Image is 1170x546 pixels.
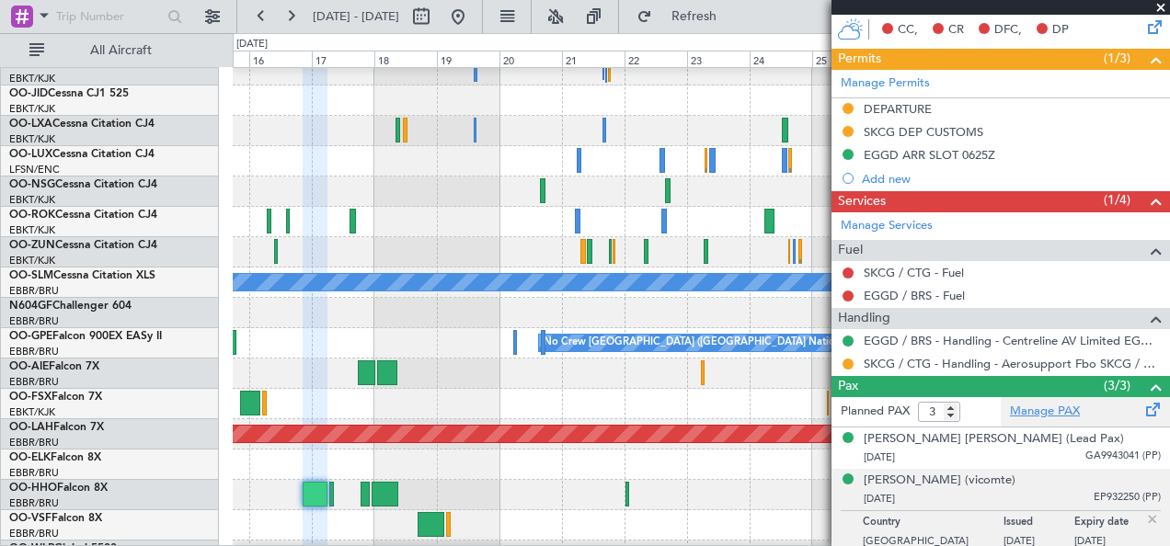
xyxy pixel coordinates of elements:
div: 20 [499,51,562,67]
span: DFC, [994,21,1022,40]
a: OO-LUXCessna Citation CJ4 [9,149,155,160]
span: OO-ROK [9,210,55,221]
div: No Crew [GEOGRAPHIC_DATA] ([GEOGRAPHIC_DATA] National) [544,329,852,357]
a: OO-NSGCessna Citation CJ4 [9,179,157,190]
div: SKCG DEP CUSTOMS [864,124,983,140]
span: OO-AIE [9,361,49,372]
span: OO-LXA [9,119,52,130]
div: [PERSON_NAME] [PERSON_NAME] (Lead Pax) [864,430,1124,449]
span: (1/4) [1104,190,1130,210]
span: Fuel [838,240,863,261]
div: 17 [312,51,374,67]
a: OO-ELKFalcon 8X [9,452,101,463]
a: EBKT/KJK [9,132,55,146]
span: [DATE] - [DATE] [313,8,399,25]
span: OO-FSX [9,392,52,403]
label: Planned PAX [841,403,910,421]
span: Handling [838,308,890,329]
a: Manage Services [841,217,933,235]
span: OO-ZUN [9,240,55,251]
a: EBKT/KJK [9,223,55,237]
div: 18 [374,51,437,67]
a: EBBR/BRU [9,345,59,358]
a: EBBR/BRU [9,496,59,510]
a: OO-LXACessna Citation CJ4 [9,119,155,130]
a: OO-LAHFalcon 7X [9,422,104,433]
div: 23 [687,51,750,67]
a: SKCG / CTG - Handling - Aerosupport Fbo SKCG / CTG [864,356,1161,371]
a: EBKT/KJK [9,72,55,85]
a: EBKT/KJK [9,193,55,207]
a: EBBR/BRU [9,375,59,389]
span: OO-ELK [9,452,51,463]
a: OO-SLMCessna Citation XLS [9,270,155,281]
a: EBBR/BRU [9,527,59,540]
a: EBBR/BRU [9,436,59,449]
div: Add new [862,171,1161,187]
a: EBKT/KJK [9,405,55,419]
span: Permits [838,49,881,70]
a: LFSN/ENC [9,163,60,176]
span: EP932250 (PP) [1094,490,1161,506]
span: Services [838,191,886,212]
a: OO-ROKCessna Citation CJ4 [9,210,157,221]
a: EBKT/KJK [9,254,55,267]
div: 24 [750,51,812,67]
img: close [1144,511,1161,528]
span: OO-SLM [9,270,53,281]
a: OO-VSFFalcon 8X [9,513,102,524]
div: 21 [562,51,625,67]
a: EBKT/KJK [9,102,55,116]
span: OO-LAH [9,422,53,433]
a: OO-FSXFalcon 7X [9,392,102,403]
span: [DATE] [864,492,895,506]
span: GA9943041 (PP) [1085,449,1161,464]
div: [DATE] [236,37,268,52]
a: OO-AIEFalcon 7X [9,361,99,372]
span: Pax [838,376,858,397]
a: OO-JIDCessna CJ1 525 [9,88,129,99]
a: Manage Permits [841,74,930,93]
p: Issued [1004,516,1074,534]
span: CC, [898,21,918,40]
span: N604GF [9,301,52,312]
a: SKCG / CTG - Fuel [864,265,964,280]
input: Trip Number [56,3,162,30]
a: OO-ZUNCessna Citation CJ4 [9,240,157,251]
a: N604GFChallenger 604 [9,301,132,312]
span: OO-LUX [9,149,52,160]
span: All Aircraft [48,44,194,57]
p: Country [863,516,1004,534]
p: Expiry date [1074,516,1145,534]
a: EBBR/BRU [9,284,59,298]
span: OO-HHO [9,483,57,494]
button: Refresh [628,2,739,31]
a: EGGD / BRS - Handling - Centreline AV Limited EGGD / BRS [864,333,1161,348]
span: (3/3) [1104,376,1130,395]
a: EBBR/BRU [9,314,59,328]
div: 19 [437,51,499,67]
span: OO-VSF [9,513,52,524]
button: All Aircraft [20,36,200,65]
a: OO-GPEFalcon 900EX EASy II [9,331,162,342]
span: OO-GPE [9,331,52,342]
div: 25 [812,51,875,67]
span: [DATE] [864,450,895,464]
span: OO-NSG [9,179,55,190]
div: [PERSON_NAME] (vicomte) [864,472,1015,490]
div: EGGD ARR SLOT 0625Z [864,147,995,163]
span: Refresh [656,10,733,23]
span: OO-JID [9,88,48,99]
div: 22 [625,51,687,67]
a: EBBR/BRU [9,466,59,480]
a: EGGD / BRS - Fuel [864,288,965,303]
div: 16 [249,51,312,67]
span: CR [948,21,964,40]
div: DEPARTURE [864,101,932,117]
a: OO-HHOFalcon 8X [9,483,108,494]
span: (1/3) [1104,49,1130,68]
a: Manage PAX [1010,403,1080,421]
span: DP [1052,21,1069,40]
